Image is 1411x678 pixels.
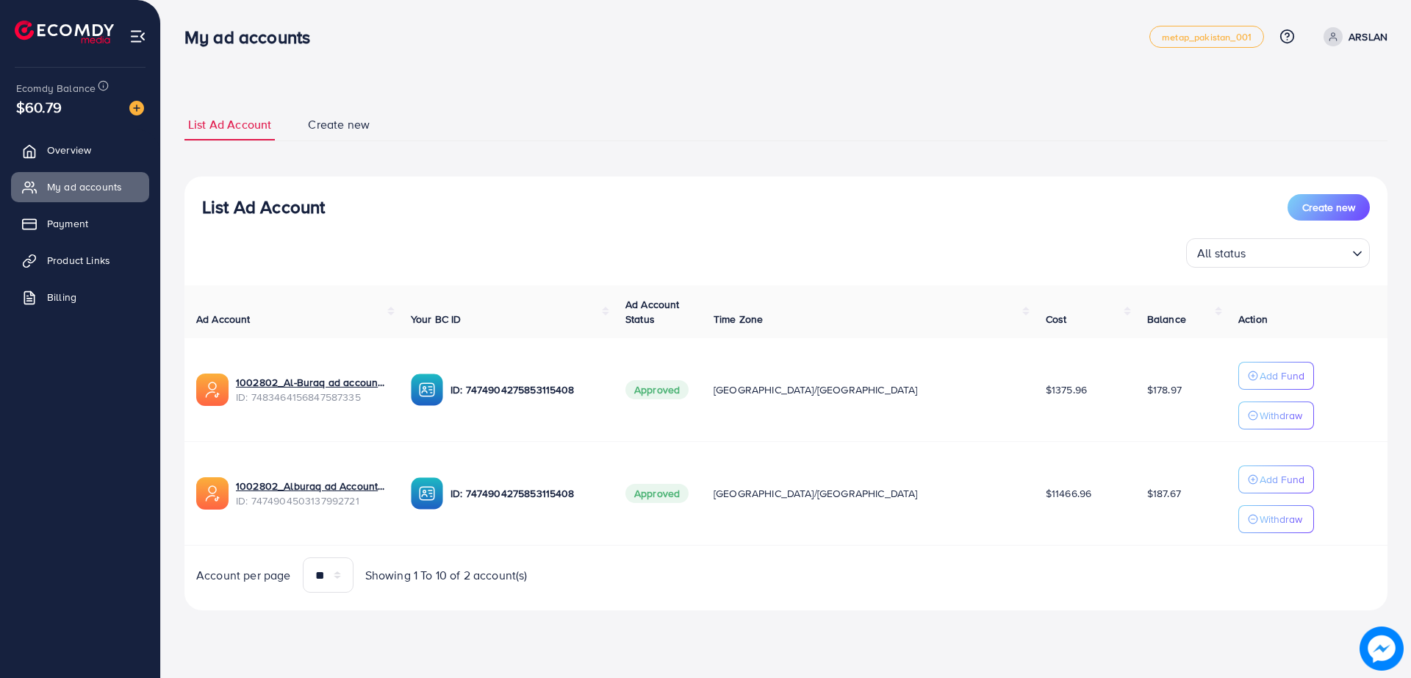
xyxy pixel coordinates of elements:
[11,246,149,275] a: Product Links
[625,297,680,326] span: Ad Account Status
[16,96,62,118] span: $60.79
[196,567,291,584] span: Account per page
[411,374,443,406] img: ic-ba-acc.ded83a64.svg
[1318,27,1387,46] a: ARSLAN
[308,116,370,133] span: Create new
[47,253,110,268] span: Product Links
[1162,32,1252,42] span: metap_pakistan_001
[236,479,387,493] a: 1002802_Alburaq ad Account 1_1740386843243
[1046,382,1087,397] span: $1375.96
[11,135,149,165] a: Overview
[196,374,229,406] img: ic-ads-acc.e4c84228.svg
[1147,486,1181,501] span: $187.67
[1238,312,1268,326] span: Action
[1238,402,1314,429] button: Withdraw
[1147,312,1186,326] span: Balance
[1186,238,1370,268] div: Search for option
[196,312,251,326] span: Ad Account
[1360,627,1404,671] img: image
[450,485,602,502] p: ID: 7474904275853115408
[1251,240,1346,264] input: Search for option
[1194,243,1249,264] span: All status
[1302,200,1355,215] span: Create new
[188,116,271,133] span: List Ad Account
[1260,471,1304,488] p: Add Fund
[129,28,146,45] img: menu
[184,26,322,48] h3: My ad accounts
[365,567,528,584] span: Showing 1 To 10 of 2 account(s)
[1260,407,1302,424] p: Withdraw
[47,143,91,157] span: Overview
[714,486,918,501] span: [GEOGRAPHIC_DATA]/[GEOGRAPHIC_DATA]
[1147,382,1182,397] span: $178.97
[1238,505,1314,533] button: Withdraw
[1238,362,1314,390] button: Add Fund
[129,101,144,115] img: image
[11,282,149,312] a: Billing
[1046,312,1067,326] span: Cost
[47,179,122,194] span: My ad accounts
[1260,367,1304,385] p: Add Fund
[236,493,387,508] span: ID: 7474904503137992721
[1288,194,1370,221] button: Create new
[411,312,462,326] span: Your BC ID
[15,21,114,43] img: logo
[11,209,149,238] a: Payment
[11,172,149,201] a: My ad accounts
[1238,465,1314,493] button: Add Fund
[236,375,387,390] a: 1002802_Al-Buraq ad account 02_1742380041767
[625,484,689,503] span: Approved
[196,477,229,510] img: ic-ads-acc.e4c84228.svg
[1260,510,1302,528] p: Withdraw
[1349,28,1387,46] p: ARSLAN
[236,375,387,405] div: <span class='underline'>1002802_Al-Buraq ad account 02_1742380041767</span></br>7483464156847587335
[714,312,763,326] span: Time Zone
[202,196,325,218] h3: List Ad Account
[450,381,602,399] p: ID: 7474904275853115408
[47,290,76,304] span: Billing
[714,382,918,397] span: [GEOGRAPHIC_DATA]/[GEOGRAPHIC_DATA]
[625,380,689,399] span: Approved
[236,479,387,509] div: <span class='underline'>1002802_Alburaq ad Account 1_1740386843243</span></br>7474904503137992721
[1149,26,1264,48] a: metap_pakistan_001
[236,390,387,404] span: ID: 7483464156847587335
[1046,486,1091,501] span: $11466.96
[411,477,443,510] img: ic-ba-acc.ded83a64.svg
[47,216,88,231] span: Payment
[16,81,96,96] span: Ecomdy Balance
